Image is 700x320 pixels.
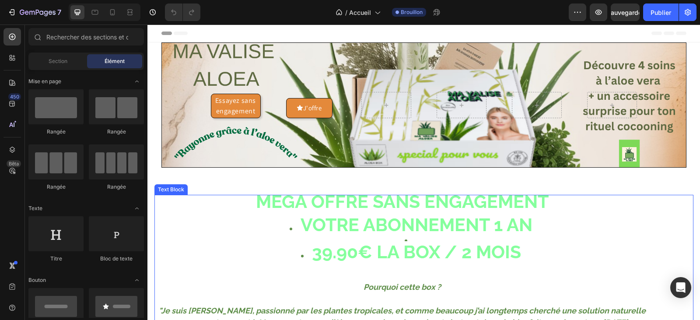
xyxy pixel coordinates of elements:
button: Publier [643,4,679,21]
font: Bêta [9,161,19,167]
font: Rangée [107,183,126,190]
span: Basculer pour ouvrir [130,201,144,215]
span: VOTRE ABONNEMENT 1 AN [153,190,385,211]
font: / [345,9,347,16]
div: Text Block [9,161,38,169]
font: Section [49,58,67,64]
font: Mise en page [28,78,61,84]
font: Publier [651,9,671,16]
font: 7 [57,8,61,17]
input: Rechercher des sections et des éléments [28,28,144,46]
span: Basculer pour ouvrir [130,273,144,287]
font: Bloc de texte [100,255,133,262]
div: Open Intercom Messenger [670,277,691,298]
strong: Pourquoi cette box ? [216,258,294,267]
font: Sauvegarder [607,9,644,16]
font: Accueil [349,9,371,16]
font: Rangée [107,128,126,135]
font: Rangée [47,183,66,190]
span: 39.90€ LA BOX / 2 MOIS [164,217,374,238]
strong: "Je suis [PERSON_NAME], passionné par les plantes tropicales, et comme beaucoup j’ai longtemps ch... [10,281,500,314]
button: Sauvegarder [611,4,640,21]
span: MÉGA OFFRE SANS ENGAGEMENT [108,166,401,188]
div: Annuler/Rétablir [165,4,200,21]
font: Rangée [47,128,66,135]
font: Brouillon [401,9,423,15]
font: 450 [10,94,19,100]
span: Basculer pour ouvrir [130,74,144,88]
button: 7 [3,4,65,21]
p: J'offre [156,79,175,89]
font: Bouton [28,277,46,283]
font: Élément [105,58,125,64]
font: Texte [28,205,42,211]
font: Titre [50,255,62,262]
iframe: Zone de conception [147,25,700,320]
